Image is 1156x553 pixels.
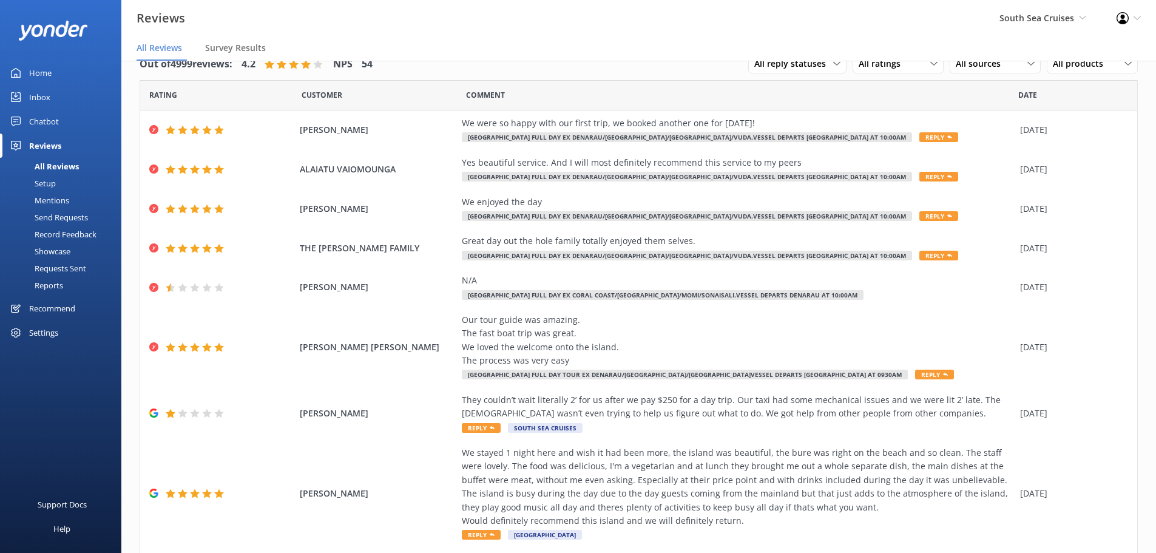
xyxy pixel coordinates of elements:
[956,57,1008,70] span: All sources
[53,517,70,541] div: Help
[7,226,96,243] div: Record Feedback
[462,211,912,221] span: [GEOGRAPHIC_DATA] Full Day ex Denarau/[GEOGRAPHIC_DATA]/[GEOGRAPHIC_DATA]/Vuda.Vessel departs [GE...
[1020,123,1122,137] div: [DATE]
[508,530,582,540] span: [GEOGRAPHIC_DATA]
[7,243,70,260] div: Showcase
[300,341,456,354] span: [PERSON_NAME] [PERSON_NAME]
[7,243,121,260] a: Showcase
[137,42,182,54] span: All Reviews
[140,56,232,72] h4: Out of 4999 reviews:
[29,109,59,134] div: Chatbot
[7,175,56,192] div: Setup
[462,370,908,379] span: [GEOGRAPHIC_DATA] Full Day Tour ex Denarau/[GEOGRAPHIC_DATA]/[GEOGRAPHIC_DATA]Vessel departs [GEO...
[29,61,52,85] div: Home
[462,156,1014,169] div: Yes beautiful service. And I will most definitely recommend this service to my peers
[859,57,908,70] span: All ratings
[7,260,121,277] a: Requests Sent
[462,313,1014,368] div: Our tour guide was amazing. The fast boat trip was great. We loved the welcome onto the island. T...
[149,89,177,101] span: Date
[919,251,958,260] span: Reply
[300,163,456,176] span: ALAIATU VAIOMOUNGA
[300,123,456,137] span: [PERSON_NAME]
[1020,487,1122,500] div: [DATE]
[362,56,373,72] h4: 54
[462,132,912,142] span: [GEOGRAPHIC_DATA] Full Day ex Denarau/[GEOGRAPHIC_DATA]/[GEOGRAPHIC_DATA]/Vuda.Vessel departs [GE...
[29,85,50,109] div: Inbox
[205,42,266,54] span: Survey Results
[999,12,1074,24] span: South Sea Cruises
[300,407,456,420] span: [PERSON_NAME]
[7,192,69,209] div: Mentions
[7,277,121,294] a: Reports
[29,134,61,158] div: Reviews
[7,277,63,294] div: Reports
[242,56,255,72] h4: 4.2
[462,117,1014,130] div: We were so happy with our first trip, we booked another one for [DATE]!
[462,172,912,182] span: [GEOGRAPHIC_DATA] Full Day ex Denarau/[GEOGRAPHIC_DATA]/[GEOGRAPHIC_DATA]/Vuda.Vessel departs [GE...
[462,251,912,260] span: [GEOGRAPHIC_DATA] Full Day ex Denarau/[GEOGRAPHIC_DATA]/[GEOGRAPHIC_DATA]/Vuda.Vessel departs [GE...
[300,202,456,215] span: [PERSON_NAME]
[462,290,864,300] span: [GEOGRAPHIC_DATA] Full Day ex Coral Coast/[GEOGRAPHIC_DATA]/Momi/Sonaisali.Vessel Departs Denarau...
[7,226,121,243] a: Record Feedback
[462,234,1014,248] div: Great day out the hole family totally enjoyed them selves.
[1020,163,1122,176] div: [DATE]
[754,57,833,70] span: All reply statuses
[462,423,501,433] span: Reply
[7,175,121,192] a: Setup
[466,89,505,101] span: Question
[462,446,1014,528] div: We stayed 1 night here and wish it had been more, the island was beautiful, the bure was right on...
[1053,57,1110,70] span: All products
[333,56,353,72] h4: NPS
[919,132,958,142] span: Reply
[462,195,1014,209] div: We enjoyed the day
[1020,407,1122,420] div: [DATE]
[300,280,456,294] span: [PERSON_NAME]
[915,370,954,379] span: Reply
[462,393,1014,421] div: They couldn’t wait literally 2’ for us after we pay $250 for a day trip. Our taxi had some mechan...
[919,172,958,182] span: Reply
[7,260,86,277] div: Requests Sent
[137,8,185,28] h3: Reviews
[462,274,1014,287] div: N/A
[300,487,456,500] span: [PERSON_NAME]
[302,89,342,101] span: Date
[7,209,121,226] a: Send Requests
[508,423,583,433] span: South Sea Cruises
[29,321,58,345] div: Settings
[1020,280,1122,294] div: [DATE]
[7,158,121,175] a: All Reviews
[1020,242,1122,255] div: [DATE]
[18,21,88,41] img: yonder-white-logo.png
[29,296,75,321] div: Recommend
[38,492,87,517] div: Support Docs
[7,158,79,175] div: All Reviews
[300,242,456,255] span: THE [PERSON_NAME] FAMILY
[7,192,121,209] a: Mentions
[1018,89,1037,101] span: Date
[919,211,958,221] span: Reply
[1020,202,1122,215] div: [DATE]
[462,530,501,540] span: Reply
[1020,341,1122,354] div: [DATE]
[7,209,88,226] div: Send Requests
